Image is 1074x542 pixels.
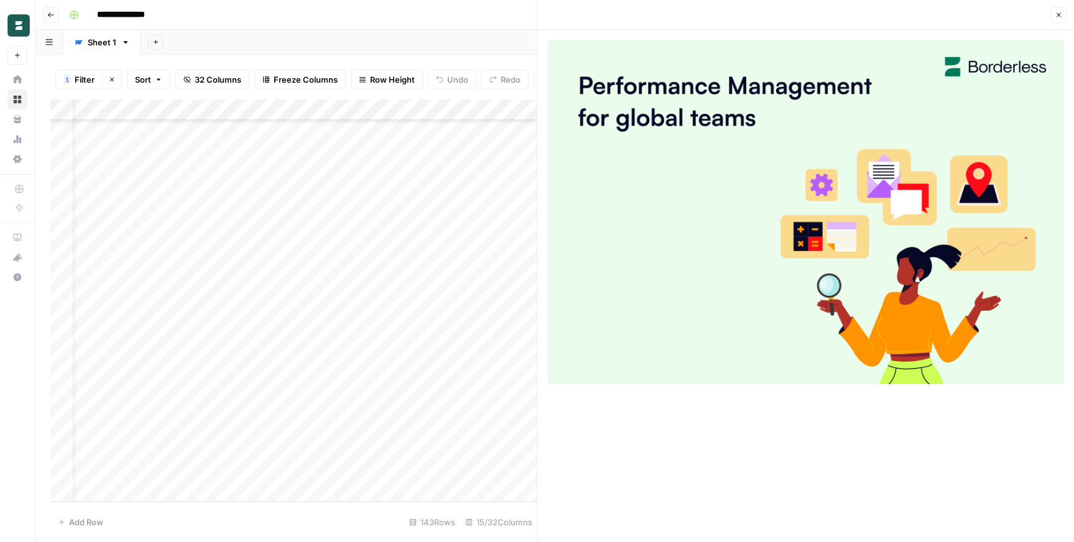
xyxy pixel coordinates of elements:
span: Undo [447,73,468,86]
span: Add Row [69,516,103,528]
img: Borderless Logo [7,14,30,37]
div: 143 Rows [404,512,460,532]
button: Help + Support [7,267,27,287]
button: What's new? [7,247,27,267]
a: Browse [7,90,27,109]
a: Home [7,70,27,90]
span: Sort [135,73,151,86]
span: Row Height [370,73,415,86]
div: Sheet 1 [88,36,116,48]
a: AirOps Academy [7,227,27,247]
button: Add Row [50,512,111,532]
img: Row/Cell [548,40,1065,384]
span: Redo [501,73,521,86]
button: 1Filter [55,70,102,90]
a: Sheet 1 [63,30,141,55]
button: Row Height [351,70,423,90]
span: 1 [65,75,69,85]
button: Freeze Columns [254,70,346,90]
button: Workspace: Borderless [7,10,27,41]
button: Sort [127,70,170,90]
span: Filter [75,73,95,86]
div: 1 [63,75,71,85]
a: Your Data [7,109,27,129]
span: 32 Columns [195,73,241,86]
button: 32 Columns [175,70,249,90]
span: Freeze Columns [274,73,338,86]
a: Usage [7,129,27,149]
button: Redo [481,70,529,90]
a: Settings [7,149,27,169]
div: What's new? [8,248,27,267]
button: Undo [428,70,476,90]
div: 15/32 Columns [460,512,537,532]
